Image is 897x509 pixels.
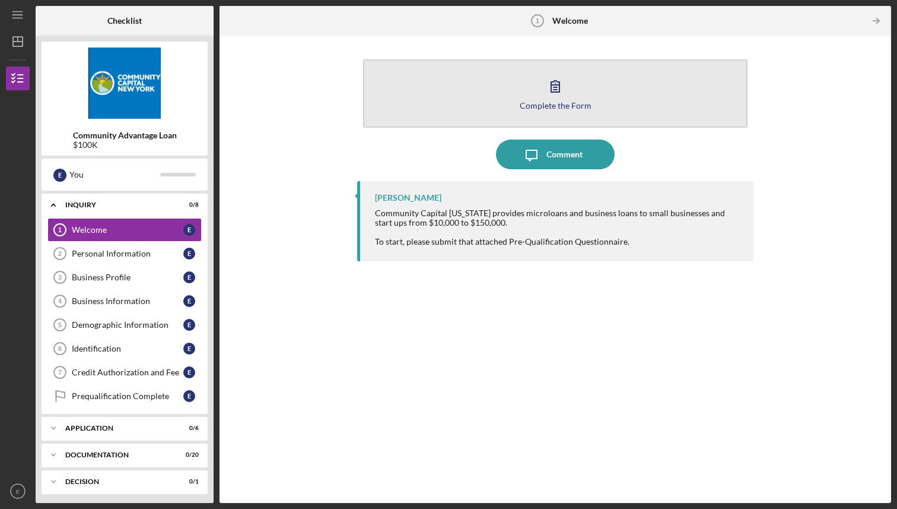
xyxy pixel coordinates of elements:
[107,16,142,26] b: Checklist
[183,366,195,378] div: E
[536,17,539,24] tspan: 1
[58,321,62,328] tspan: 5
[552,16,588,26] b: Welcome
[177,201,199,208] div: 0 / 8
[47,361,202,384] a: 7Credit Authorization and FeeE
[177,478,199,485] div: 0 / 1
[183,224,195,236] div: E
[520,101,591,110] div: Complete the Form
[65,478,169,485] div: Decision
[183,319,195,331] div: E
[72,296,183,306] div: Business Information
[496,140,615,169] button: Comment
[53,169,66,182] div: E
[16,488,20,495] text: E
[58,298,62,305] tspan: 4
[58,345,62,352] tspan: 6
[65,201,169,208] div: Inquiry
[47,242,202,265] a: 2Personal InformationE
[177,425,199,432] div: 0 / 6
[58,226,62,233] tspan: 1
[47,337,202,361] a: 6IdentificationE
[47,289,202,313] a: 4Business InformationE
[183,271,195,283] div: E
[72,273,183,282] div: Business Profile
[375,193,441,203] div: [PERSON_NAME]
[183,295,195,307] div: E
[72,249,183,258] div: Personal Information
[72,391,183,401] div: Prequalification Complete
[183,390,195,402] div: E
[69,165,160,185] div: You
[73,140,177,150] div: $100K
[375,208,741,246] div: Community Capital [US_STATE] provides microloans and business loans to small businesses and start...
[546,140,583,169] div: Comment
[72,225,183,235] div: Welcome
[47,313,202,337] a: 5Demographic InformationE
[65,425,169,432] div: Application
[58,274,62,281] tspan: 3
[363,59,747,128] button: Complete the Form
[72,344,183,353] div: Identification
[6,479,30,503] button: E
[72,320,183,330] div: Demographic Information
[177,451,199,459] div: 0 / 20
[42,48,208,119] img: Product logo
[58,250,62,257] tspan: 2
[47,218,202,242] a: 1WelcomeE
[183,343,195,355] div: E
[47,384,202,408] a: Prequalification CompleteE
[183,248,195,260] div: E
[58,369,62,376] tspan: 7
[72,368,183,377] div: Credit Authorization and Fee
[47,265,202,289] a: 3Business ProfileE
[73,131,177,140] b: Community Advantage Loan
[65,451,169,459] div: Documentation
